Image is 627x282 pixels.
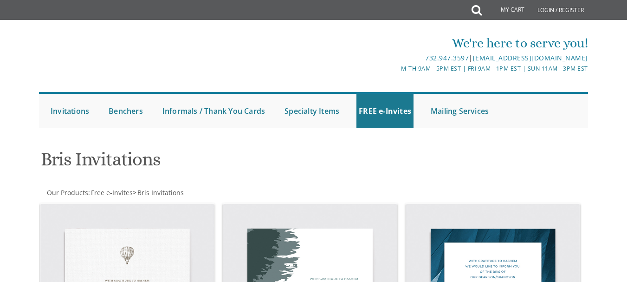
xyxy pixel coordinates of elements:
a: Invitations [48,94,91,128]
a: FREE e-Invites [356,94,414,128]
a: [EMAIL_ADDRESS][DOMAIN_NAME] [473,53,588,62]
span: Free e-Invites [91,188,133,197]
a: Our Products [46,188,88,197]
span: > [133,188,184,197]
a: Bris Invitations [136,188,184,197]
a: 732.947.3597 [425,53,469,62]
div: : [39,188,313,197]
a: Mailing Services [428,94,491,128]
a: Informals / Thank You Cards [160,94,267,128]
div: We're here to serve you! [222,34,588,52]
h1: Bris Invitations [41,149,400,177]
div: M-Th 9am - 5pm EST | Fri 9am - 1pm EST | Sun 11am - 3pm EST [222,64,588,73]
a: Specialty Items [282,94,342,128]
a: Benchers [106,94,145,128]
a: Free e-Invites [90,188,133,197]
a: My Cart [481,1,531,20]
div: | [222,52,588,64]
